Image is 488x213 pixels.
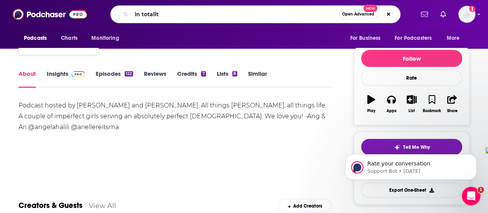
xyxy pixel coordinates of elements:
[442,90,462,118] button: Share
[458,6,475,23] span: Logged in as amandawoods
[278,199,331,212] div: Add Creators
[71,71,85,77] img: Podchaser Pro
[110,5,400,23] div: Search podcasts, credits, & more...
[350,33,380,44] span: For Business
[395,33,432,44] span: For Podcasters
[361,50,462,67] button: Follow
[437,8,449,21] a: Show notifications dropdown
[61,33,78,44] span: Charts
[423,109,441,113] div: Bookmark
[409,109,415,113] div: List
[478,187,484,193] span: 1
[89,201,116,210] a: View All
[91,33,119,44] span: Monitoring
[19,31,57,46] button: open menu
[339,10,378,19] button: Open AdvancedNew
[402,90,422,118] button: List
[177,70,206,88] a: Credits7
[24,33,47,44] span: Podcasts
[458,6,475,23] button: Show profile menu
[96,70,133,88] a: Episodes122
[363,5,377,12] span: New
[447,33,460,44] span: More
[422,90,442,118] button: Bookmark
[441,31,469,46] button: open menu
[381,90,401,118] button: Apps
[217,70,237,88] a: Lists8
[47,70,85,88] a: InsightsPodchaser Pro
[361,70,462,86] div: Rate
[13,7,87,22] img: Podchaser - Follow, Share and Rate Podcasts
[462,187,480,205] iframe: Intercom live chat
[447,109,457,113] div: Share
[132,8,339,20] input: Search podcasts, credits, & more...
[56,31,82,46] a: Charts
[367,109,375,113] div: Play
[361,90,381,118] button: Play
[19,70,36,88] a: About
[469,6,475,12] svg: Add a profile image
[86,31,129,46] button: open menu
[232,71,237,77] div: 8
[125,71,133,77] div: 122
[342,12,374,16] span: Open Advanced
[248,70,267,88] a: Similar
[344,31,390,46] button: open menu
[418,8,431,21] a: Show notifications dropdown
[201,71,206,77] div: 7
[458,6,475,23] img: User Profile
[19,201,83,210] a: Creators & Guests
[390,31,443,46] button: open menu
[19,100,331,133] div: Podcast hosted by [PERSON_NAME] and [PERSON_NAME]. All things [PERSON_NAME], all things life. A c...
[144,70,166,88] a: Reviews
[334,138,488,192] iframe: Intercom notifications message
[387,109,397,113] div: Apps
